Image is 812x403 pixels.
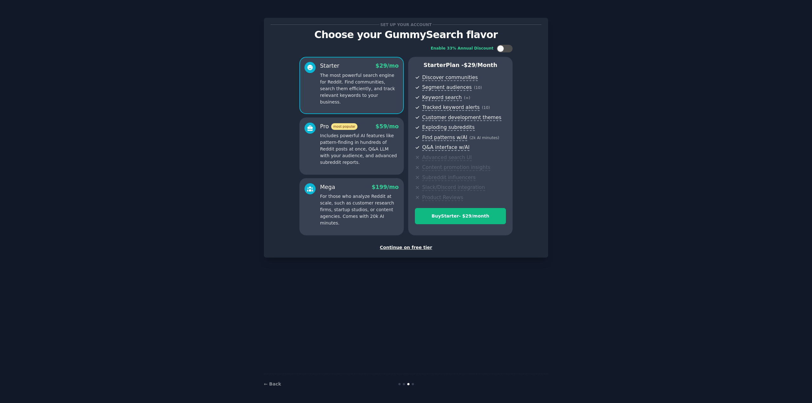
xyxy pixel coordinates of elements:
[422,144,469,151] span: Q&A interface w/AI
[422,124,475,131] span: Exploding subreddits
[422,154,472,161] span: Advanced search UI
[422,164,490,171] span: Content promotion insights
[271,244,541,251] div: Continue on free tier
[422,84,472,91] span: Segment audiences
[320,193,399,226] p: For those who analyze Reddit at scale, such as customer research firms, startup studios, or conte...
[469,136,499,140] span: ( 2k AI minutes )
[320,62,339,70] div: Starter
[415,213,506,219] div: Buy Starter - $ 29 /month
[422,184,485,191] span: Slack/Discord integration
[422,114,501,121] span: Customer development themes
[372,184,399,190] span: $ 199 /mo
[320,72,399,105] p: The most powerful search engine for Reddit. Find communities, search them efficiently, and track ...
[376,63,399,69] span: $ 29 /mo
[376,123,399,130] span: $ 59 /mo
[320,132,399,166] p: Includes powerful AI features like pattern-finding in hundreds of Reddit posts at once, Q&A LLM w...
[422,134,467,141] span: Find patterns w/AI
[431,46,494,51] div: Enable 33% Annual Discount
[482,105,490,110] span: ( 10 )
[415,61,506,69] p: Starter Plan -
[422,74,478,81] span: Discover communities
[331,123,358,130] span: most popular
[379,21,433,28] span: Set up your account
[464,62,497,68] span: $ 29 /month
[422,194,463,201] span: Product Reviews
[464,96,470,100] span: ( ∞ )
[422,104,480,111] span: Tracked keyword alerts
[264,381,281,386] a: ← Back
[415,208,506,224] button: BuyStarter- $29/month
[422,94,462,101] span: Keyword search
[474,85,482,90] span: ( 10 )
[271,29,541,40] p: Choose your GummySearch flavor
[320,183,335,191] div: Mega
[320,123,357,131] div: Pro
[422,174,475,181] span: Subreddit influencers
